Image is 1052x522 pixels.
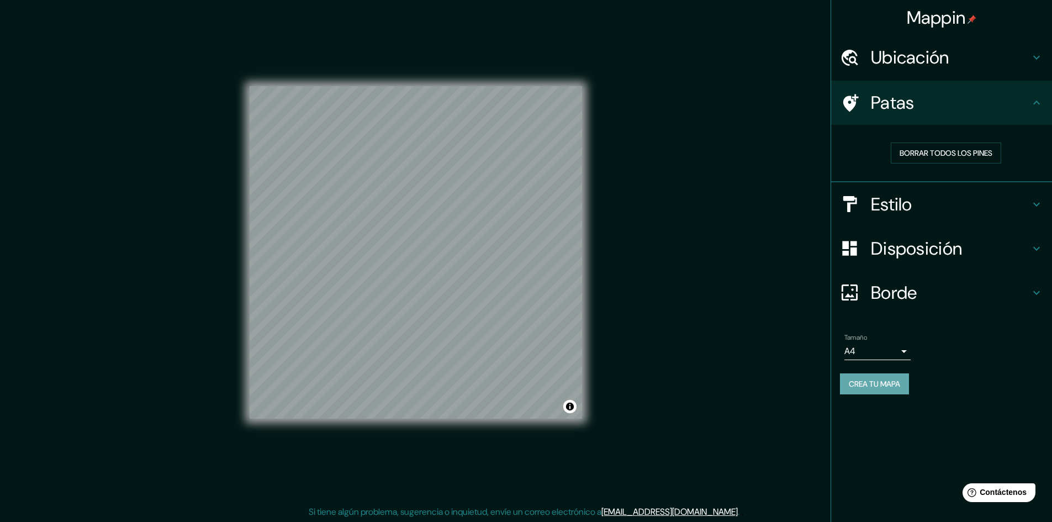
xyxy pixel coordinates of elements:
div: Ubicación [831,35,1052,80]
font: Tamaño [844,333,867,342]
font: Borde [871,281,917,304]
font: Disposición [871,237,962,260]
font: . [741,505,743,518]
a: [EMAIL_ADDRESS][DOMAIN_NAME] [601,506,738,518]
font: . [739,505,741,518]
font: Estilo [871,193,912,216]
div: Disposición [831,226,1052,271]
font: Patas [871,91,914,114]
font: . [738,506,739,518]
div: A4 [844,342,911,360]
font: Si tiene algún problema, sugerencia o inquietud, envíe un correo electrónico a [309,506,601,518]
canvas: Mapa [250,86,582,419]
div: Estilo [831,182,1052,226]
img: pin-icon.png [968,15,976,24]
font: Crea tu mapa [849,379,900,389]
font: A4 [844,345,855,357]
font: Ubicación [871,46,949,69]
iframe: Lanzador de widgets de ayuda [954,479,1040,510]
button: Crea tu mapa [840,373,909,394]
div: Patas [831,81,1052,125]
font: Mappin [907,6,966,29]
div: Borde [831,271,1052,315]
button: Activar o desactivar atribución [563,400,577,413]
button: Borrar todos los pines [891,143,1001,164]
font: Borrar todos los pines [900,148,992,158]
